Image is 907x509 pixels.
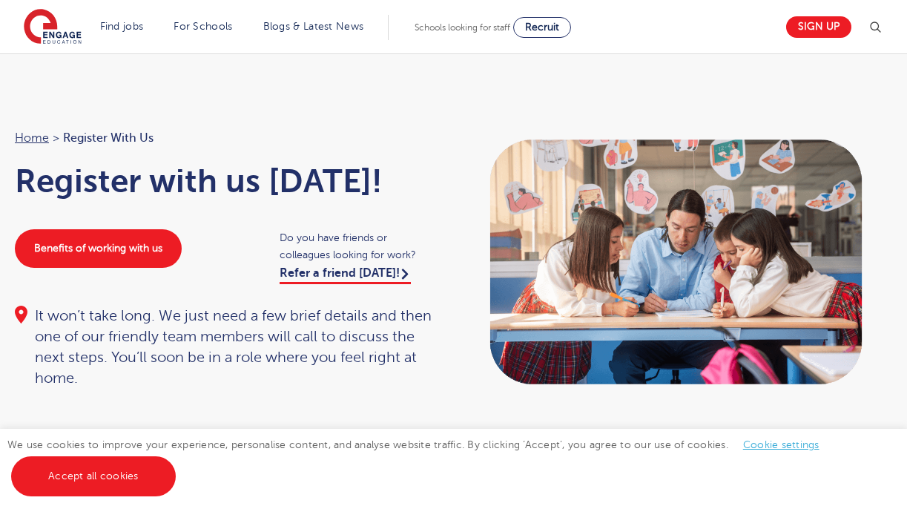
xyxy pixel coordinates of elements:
nav: breadcrumb [15,128,439,148]
span: We use cookies to improve your experience, personalise content, and analyse website traffic. By c... [7,439,834,482]
a: Sign up [786,16,851,38]
a: Benefits of working with us [15,229,182,268]
a: Recruit [513,17,571,38]
span: Register with us [63,128,154,148]
a: Refer a friend [DATE]! [280,266,411,284]
h1: Register with us [DATE]! [15,162,439,200]
span: Schools looking for staff [415,22,510,33]
a: Find jobs [100,21,144,32]
span: Do you have friends or colleagues looking for work? [280,229,439,263]
span: > [53,131,59,145]
a: Home [15,131,49,145]
span: Recruit [525,22,559,33]
div: It won’t take long. We just need a few brief details and then one of our friendly team members wi... [15,306,439,389]
a: Blogs & Latest News [263,21,364,32]
a: For Schools [174,21,232,32]
a: Accept all cookies [11,456,176,496]
a: Cookie settings [743,439,819,450]
img: Engage Education [24,9,82,46]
